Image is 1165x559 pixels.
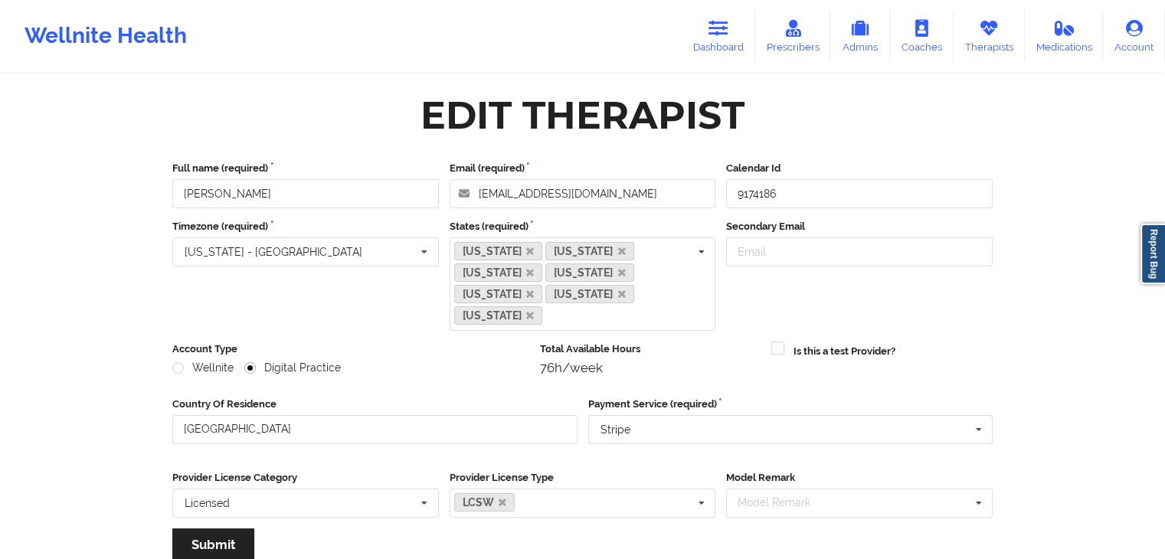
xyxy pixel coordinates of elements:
[450,470,716,485] label: Provider License Type
[454,263,543,282] a: [US_STATE]
[734,494,833,512] div: Model Remark
[454,493,515,512] a: LCSW
[726,161,993,176] label: Calendar Id
[454,285,543,303] a: [US_STATE]
[540,342,761,357] label: Total Available Hours
[545,285,634,303] a: [US_STATE]
[172,161,439,176] label: Full name (required)
[1103,11,1165,61] a: Account
[545,263,634,282] a: [US_STATE]
[185,247,362,257] div: [US_STATE] - [GEOGRAPHIC_DATA]
[172,361,234,374] label: Wellnite
[244,361,341,374] label: Digital Practice
[682,11,755,61] a: Dashboard
[755,11,831,61] a: Prescribers
[794,344,895,359] label: Is this a test Provider?
[172,342,529,357] label: Account Type
[421,91,744,139] div: Edit Therapist
[172,397,578,412] label: Country Of Residence
[172,470,439,485] label: Provider License Category
[450,219,716,234] label: States (required)
[890,11,954,61] a: Coaches
[172,179,439,208] input: Full name
[954,11,1025,61] a: Therapists
[1025,11,1104,61] a: Medications
[726,237,993,266] input: Email
[172,219,439,234] label: Timezone (required)
[1140,224,1165,284] a: Report Bug
[588,397,993,412] label: Payment Service (required)
[540,360,761,375] div: 76h/week
[185,498,230,508] div: Licensed
[726,179,993,208] input: Calendar Id
[545,242,634,260] a: [US_STATE]
[830,11,890,61] a: Admins
[726,470,993,485] label: Model Remark
[454,242,543,260] a: [US_STATE]
[600,424,630,435] div: Stripe
[450,179,716,208] input: Email address
[450,161,716,176] label: Email (required)
[726,219,993,234] label: Secondary Email
[454,306,543,325] a: [US_STATE]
